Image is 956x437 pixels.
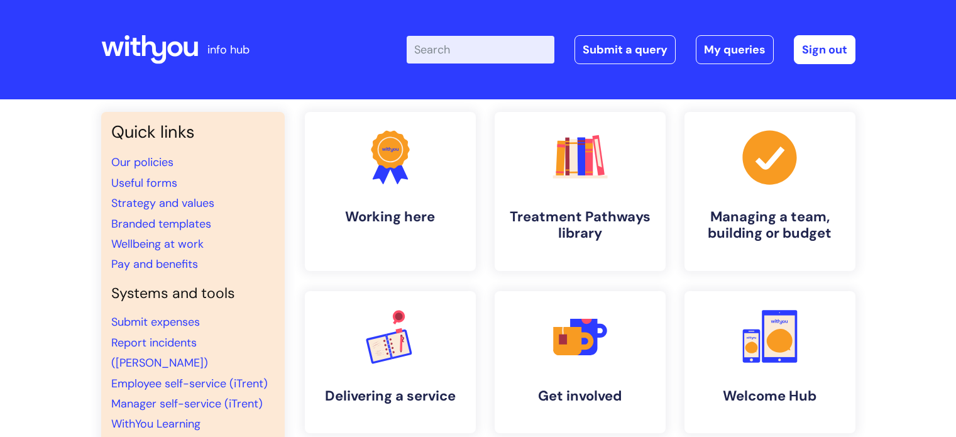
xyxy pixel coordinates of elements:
h4: Working here [315,209,466,225]
a: Managing a team, building or budget [684,112,855,271]
a: Manager self-service (iTrent) [111,396,263,411]
h4: Systems and tools [111,285,275,302]
a: WithYou Learning [111,416,201,431]
a: My queries [696,35,774,64]
a: Branded templates [111,216,211,231]
a: Strategy and values [111,196,214,211]
h3: Quick links [111,122,275,142]
div: | - [407,35,855,64]
a: Employee self-service (iTrent) [111,376,268,391]
a: Report incidents ([PERSON_NAME]) [111,335,208,370]
a: Submit expenses [111,314,200,329]
a: Wellbeing at work [111,236,204,252]
a: Get involved [495,291,666,433]
h4: Welcome Hub [695,388,845,404]
h4: Treatment Pathways library [505,209,656,242]
a: Our policies [111,155,173,170]
a: Submit a query [574,35,676,64]
a: Delivering a service [305,291,476,433]
h4: Get involved [505,388,656,404]
h4: Delivering a service [315,388,466,404]
a: Useful forms [111,175,177,191]
input: Search [407,36,554,64]
a: Sign out [794,35,855,64]
a: Pay and benefits [111,257,198,272]
a: Welcome Hub [684,291,855,433]
p: info hub [207,40,250,60]
a: Working here [305,112,476,271]
a: Treatment Pathways library [495,112,666,271]
h4: Managing a team, building or budget [695,209,845,242]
